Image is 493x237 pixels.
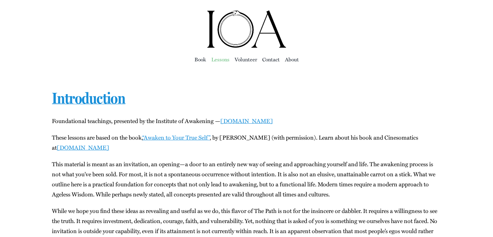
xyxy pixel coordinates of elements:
a: “Awak­en to Your True Self” [142,133,210,142]
a: Vol­un­teer [235,55,257,64]
a: ioa-logo [206,8,287,17]
p: This mate­r­i­al is meant as an invi­ta­tion, an opening—a door to an entire­ly new way of see­in... [52,159,441,199]
a: Introduction [52,89,125,107]
a: Lessons [211,55,229,64]
p: Foun­da­tion­al teach­ings, pre­sent­ed by the Insti­tute of Awak­en­ing — [52,116,441,126]
a: Con­tact [262,55,280,64]
nav: Main [52,49,441,69]
a: About [285,55,299,64]
a: Book [194,55,206,64]
a: [DOMAIN_NAME] [57,143,109,152]
img: Institute of Awakening [206,10,287,49]
a: [DOMAIN_NAME] [220,117,273,125]
p: These lessons are based on the book, , by [PERSON_NAME] (with per­mis­sion). Learn about his book... [52,132,441,153]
